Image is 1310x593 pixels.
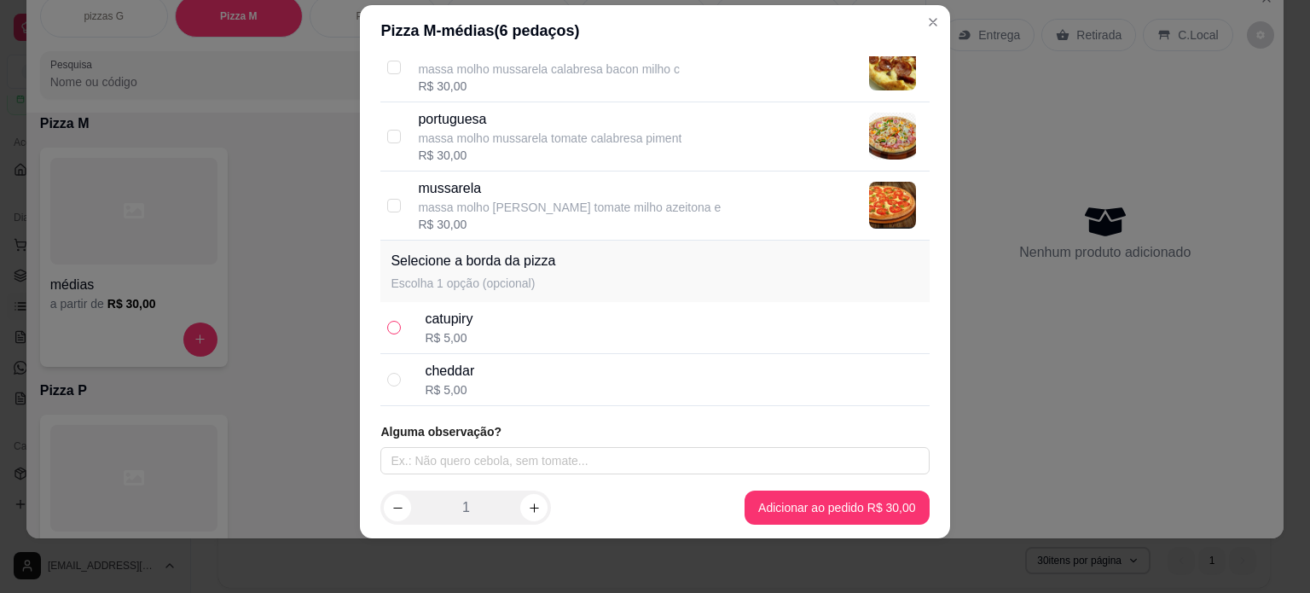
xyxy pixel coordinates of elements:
[425,329,472,346] div: R$ 5,00
[425,381,474,398] div: R$ 5,00
[380,423,929,440] article: Alguma observação?
[462,497,470,518] p: 1
[418,61,680,78] p: massa molho mussarela calabresa bacon milho c
[418,199,721,216] p: massa molho [PERSON_NAME] tomate milho azeitona e
[418,178,721,199] p: mussarela
[391,251,555,271] p: Selecione a borda da pizza
[418,147,681,164] div: R$ 30,00
[869,182,916,229] img: product-image
[418,78,680,95] div: R$ 30,00
[384,494,411,521] button: decrease-product-quantity
[380,19,929,43] div: Pizza M - médias ( 6 pedaços)
[425,309,472,329] div: catupiry
[425,361,474,381] div: cheddar
[418,216,721,233] div: R$ 30,00
[418,109,681,130] p: portuguesa
[520,494,548,521] button: increase-product-quantity
[418,130,681,147] p: massa molho mussarela tomate calabresa piment
[380,447,929,474] input: Ex.: Não quero cebola, sem tomate...
[919,9,947,36] button: Close
[391,275,555,292] p: Escolha 1 opção (opcional)
[869,44,916,90] img: product-image
[869,113,916,160] img: product-image
[745,491,929,525] button: Adicionar ao pedido R$ 30,00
